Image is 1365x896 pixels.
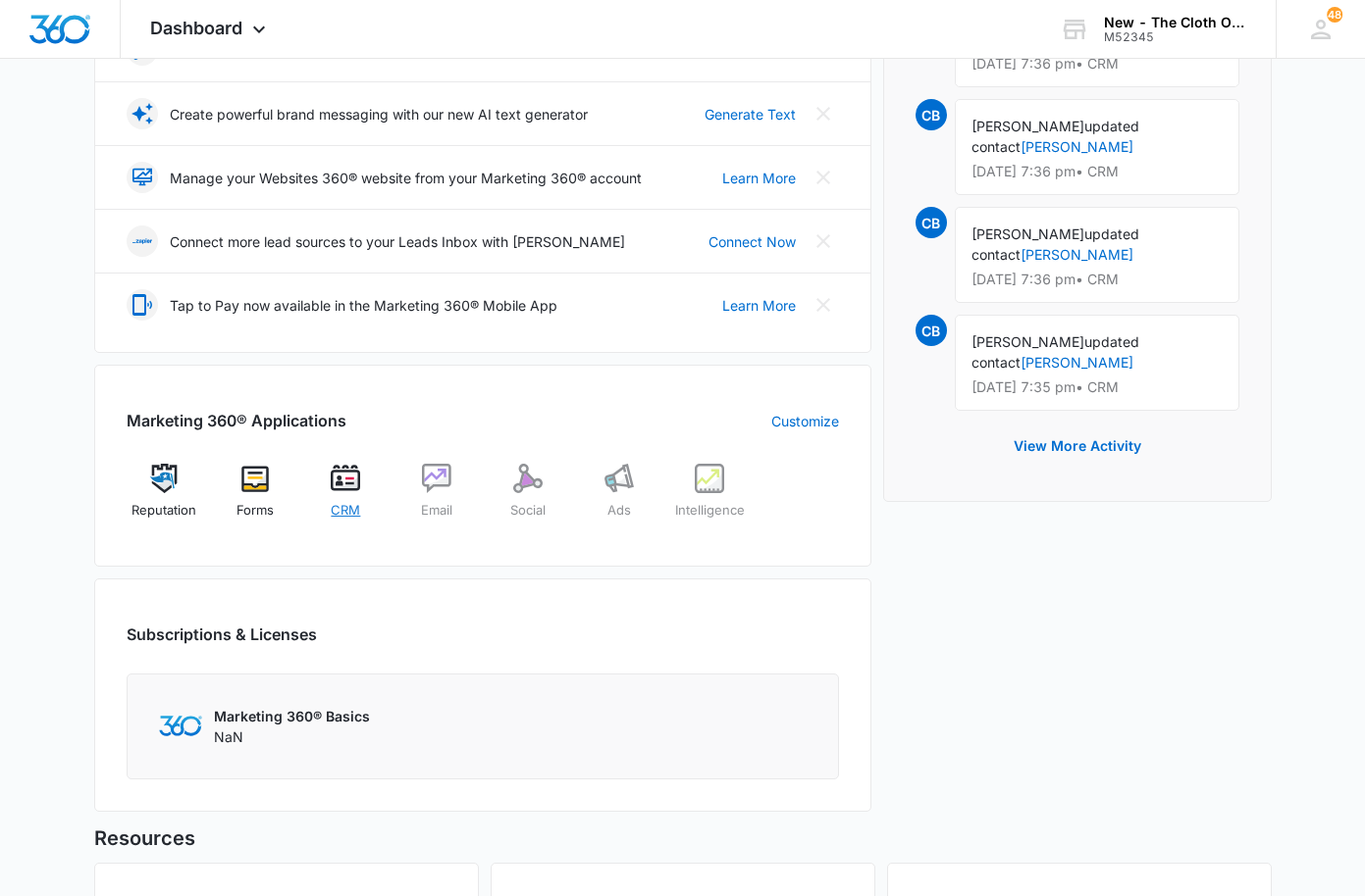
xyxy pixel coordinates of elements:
[170,104,588,124] p: Create powerful brand messaging with our new AI text generator
[971,333,1084,350] span: [PERSON_NAME]
[127,464,202,534] a: Reputation
[170,231,625,252] p: Connect more lead sources to your Leads Inbox with [PERSON_NAME]
[771,411,839,431] a: Customize
[94,823,1272,853] h5: Resources
[971,225,1084,242] span: [PERSON_NAME]
[1104,30,1247,44] div: account id
[399,464,475,534] a: Email
[1104,15,1247,30] div: account name
[705,104,796,124] a: Generate Text
[808,225,839,257] button: Close
[581,464,656,534] a: Ads
[159,716,202,736] img: Marketing 360 Logo
[916,315,947,346] span: CB
[421,501,452,521] span: Email
[131,501,196,521] span: Reputation
[808,162,839,193] button: Close
[236,501,274,521] span: Forms
[971,273,1223,286] p: [DATE] 7:36 pm • CRM
[214,706,370,747] div: NaN
[170,295,557,316] p: Tap to Pay now available in the Marketing 360® Mobile App
[808,98,839,129] button: Close
[607,501,631,521] span: Ads
[214,706,370,726] p: Marketing 360® Basics
[510,501,546,521] span: Social
[127,409,346,432] h2: Marketing 360® Applications
[916,207,947,238] span: CB
[127,622,317,646] h2: Subscriptions & Licenses
[916,99,947,130] span: CB
[709,231,796,252] a: Connect Now
[994,423,1161,470] button: View More Activity
[971,57,1223,71] p: [DATE] 7:36 pm • CRM
[1021,138,1133,155] a: [PERSON_NAME]
[808,289,839,321] button: Close
[971,165,1223,178] p: [DATE] 7:36 pm • CRM
[1327,7,1342,23] span: 48
[331,501,360,521] span: CRM
[672,464,748,534] a: Intelligence
[308,464,384,534] a: CRM
[150,18,242,38] span: Dashboard
[971,380,1223,394] p: [DATE] 7:35 pm • CRM
[1021,246,1133,263] a: [PERSON_NAME]
[722,168,796,188] a: Learn More
[675,501,745,521] span: Intelligence
[971,118,1084,134] span: [PERSON_NAME]
[170,168,642,188] p: Manage your Websites 360® website from your Marketing 360® account
[1021,354,1133,371] a: [PERSON_NAME]
[1327,7,1342,23] div: notifications count
[491,464,566,534] a: Social
[217,464,292,534] a: Forms
[722,295,796,316] a: Learn More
